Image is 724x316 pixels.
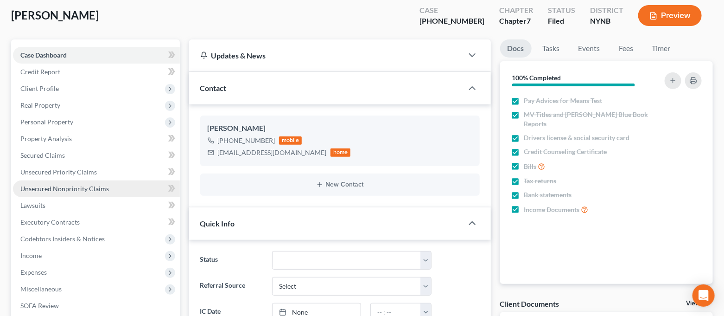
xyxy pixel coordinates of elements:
strong: 100% Completed [512,74,561,82]
span: Unsecured Nonpriority Claims [20,185,109,193]
div: Open Intercom Messenger [692,284,715,307]
span: Secured Claims [20,151,65,159]
span: Property Analysis [20,135,72,142]
span: Bills [524,162,537,171]
a: Property Analysis [13,130,180,147]
div: Filed [548,16,575,26]
a: Events [571,39,608,58]
span: 7 [527,16,531,25]
span: Contact [200,84,227,92]
span: Quick Info [200,219,235,228]
a: Case Dashboard [13,47,180,64]
div: Chapter [499,16,533,26]
span: Income [20,252,42,259]
span: Real Property [20,101,60,109]
span: Bank statements [524,190,572,200]
span: Unsecured Priority Claims [20,168,97,176]
div: [PHONE_NUMBER] [419,16,484,26]
span: Personal Property [20,118,73,126]
div: Updates & News [200,51,452,60]
div: mobile [279,136,302,145]
a: View All [686,300,709,307]
a: Docs [500,39,532,58]
a: Fees [611,39,641,58]
span: Credit Counseling Certificate [524,147,607,156]
span: Executory Contracts [20,218,80,226]
span: Pay Advices for Means Test [524,96,603,105]
a: Secured Claims [13,147,180,164]
span: Credit Report [20,68,60,76]
span: Income Documents [524,205,580,214]
span: [PERSON_NAME] [11,8,99,22]
div: District [590,5,623,16]
span: Tax returns [524,176,557,186]
a: Unsecured Priority Claims [13,164,180,181]
a: Lawsuits [13,197,180,214]
span: Lawsuits [20,201,45,209]
div: NYNB [590,16,623,26]
a: Unsecured Nonpriority Claims [13,181,180,197]
span: Client Profile [20,84,59,92]
div: home [330,148,351,157]
span: Codebtors Insiders & Notices [20,235,105,243]
div: [EMAIL_ADDRESS][DOMAIN_NAME] [218,148,327,157]
button: Preview [638,5,702,26]
div: Chapter [499,5,533,16]
span: Case Dashboard [20,51,67,59]
div: Client Documents [500,299,559,309]
a: Executory Contracts [13,214,180,231]
div: [PHONE_NUMBER] [218,136,275,145]
div: Case [419,5,484,16]
label: Status [196,251,268,270]
div: Status [548,5,575,16]
span: Expenses [20,268,47,276]
span: Miscellaneous [20,285,62,293]
a: Timer [645,39,678,58]
button: New Contact [208,181,472,188]
a: SOFA Review [13,297,180,314]
a: Credit Report [13,64,180,80]
span: SOFA Review [20,302,59,310]
span: Drivers license & social security card [524,133,630,142]
label: Referral Source [196,277,268,296]
span: MV-Titles and [PERSON_NAME] Blue Book Reports [524,110,652,129]
div: [PERSON_NAME] [208,123,472,134]
a: Tasks [535,39,567,58]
